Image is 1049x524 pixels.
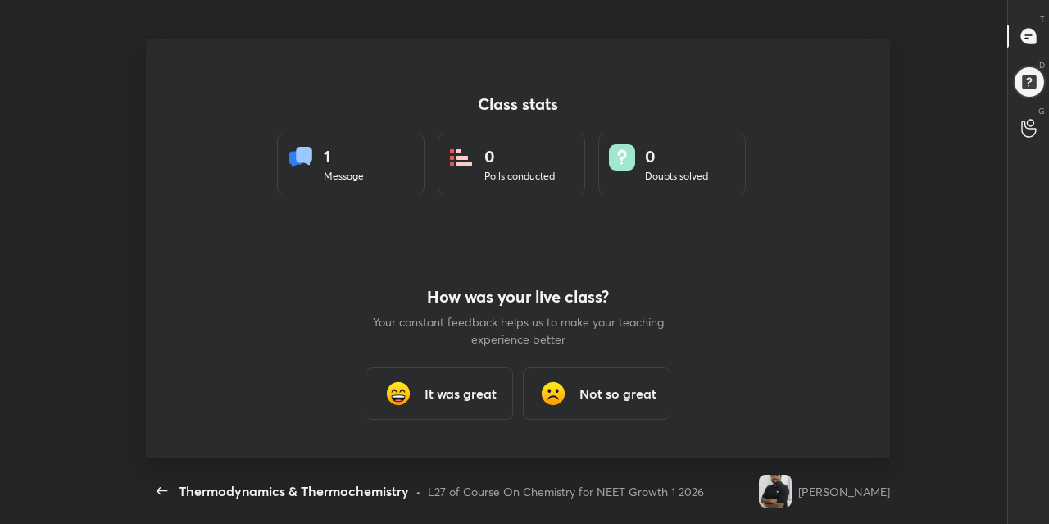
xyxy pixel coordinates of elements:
div: L27 of Course On Chemistry for NEET Growth 1 2026 [428,483,704,500]
div: 0 [645,144,708,169]
div: Thermodynamics & Thermochemistry [179,481,409,501]
div: Message [324,169,364,184]
img: statsPoll.b571884d.svg [448,144,475,171]
h3: Not so great [579,384,656,403]
img: frowning_face_cmp.gif [537,377,570,410]
img: grinning_face_with_smiling_eyes_cmp.gif [382,377,415,410]
img: doubts.8a449be9.svg [609,144,635,171]
div: • [416,483,421,500]
h4: Class stats [277,94,759,114]
img: faa59a2d31d341bfac7998e9f8798381.jpg [759,475,792,508]
img: statsMessages.856aad98.svg [288,144,314,171]
p: Your constant feedback helps us to make your teaching experience better [370,313,665,348]
p: D [1039,59,1045,71]
div: 0 [484,144,555,169]
p: T [1040,13,1045,25]
h4: How was your live class? [370,287,665,307]
div: Polls conducted [484,169,555,184]
div: Doubts solved [645,169,708,184]
div: [PERSON_NAME] [798,483,890,500]
div: 1 [324,144,364,169]
p: G [1038,105,1045,117]
h3: It was great [425,384,497,403]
